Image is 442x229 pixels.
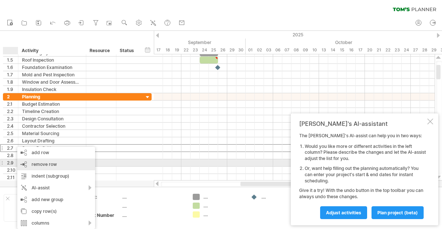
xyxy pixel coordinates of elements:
div: Roof Inspection [22,57,82,63]
div: Friday, 24 October 2025 [402,46,411,54]
div: Wednesday, 29 October 2025 [429,46,438,54]
div: 2.7 [7,145,18,152]
div: Monday, 29 September 2025 [227,46,236,54]
div: Foundation Examination [22,64,82,71]
div: .... [203,211,243,218]
div: Wednesday, 15 October 2025 [337,46,347,54]
span: Adjust activities [326,210,361,215]
div: AI-assist [17,182,95,194]
div: 2.5 [7,130,18,137]
div: Thursday, 16 October 2025 [347,46,356,54]
div: 1.6 [7,64,18,71]
div: Tuesday, 14 October 2025 [328,46,337,54]
div: 1.9 [7,86,18,93]
div: Thursday, 25 September 2025 [209,46,218,54]
div: Monday, 6 October 2025 [273,46,282,54]
div: Friday, 3 October 2025 [264,46,273,54]
div: 2.2 [7,108,18,115]
div: Monday, 13 October 2025 [319,46,328,54]
div: Tuesday, 28 October 2025 [420,46,429,54]
div: Design Consultation [22,115,82,122]
div: .... [261,194,301,200]
div: 1.8 [7,79,18,86]
div: Add your own logo [4,194,72,222]
div: Wednesday, 22 October 2025 [383,46,392,54]
div: 1.5 [7,57,18,63]
div: columns [17,217,95,229]
div: .... [203,194,243,200]
div: 2.3 [7,115,18,122]
div: Window and Door Assessment [22,79,82,86]
div: .... [122,194,184,200]
div: Monday, 27 October 2025 [411,46,420,54]
div: Status [120,47,136,54]
div: Thursday, 23 October 2025 [392,46,402,54]
div: Budget Estimation [22,101,82,108]
div: Monday, 20 October 2025 [365,46,374,54]
div: 2.9 [7,159,18,166]
div: Thursday, 18 September 2025 [163,46,172,54]
div: 2.8 [7,152,18,159]
div: Mold and Pest Inspection [22,71,82,78]
div: Project Number [80,212,121,218]
div: Tuesday, 23 September 2025 [191,46,200,54]
div: 2.6 [7,137,18,144]
div: .... [203,203,243,209]
div: 2.10 [7,167,18,174]
div: 2.4 [7,123,18,130]
div: Tuesday, 30 September 2025 [236,46,246,54]
a: Adjust activities [320,206,367,219]
div: Thursday, 9 October 2025 [301,46,310,54]
span: plan project (beta) [377,210,418,215]
div: Insulation Check [22,86,82,93]
span: remove row [32,161,57,167]
div: Wednesday, 24 September 2025 [200,46,209,54]
div: Wednesday, 17 September 2025 [154,46,163,54]
div: Resource [90,47,112,54]
div: Activity [22,47,82,54]
div: 2.1 [7,101,18,108]
div: 2.11 [7,174,18,181]
div: Scope Definition [22,145,82,152]
div: 2 [7,93,18,100]
div: Monday, 22 September 2025 [181,46,191,54]
div: indent (subgroup) [17,170,95,182]
div: .... [122,212,184,218]
li: Or, want help filling out the planning automatically? You can enter your project's start & end da... [305,166,426,184]
div: Layout Drafting [22,137,82,144]
div: Friday, 19 September 2025 [172,46,181,54]
div: Friday, 26 September 2025 [218,46,227,54]
div: add new group [17,194,95,206]
div: copy row(s) [17,206,95,217]
div: Contractor Selection [22,123,82,130]
div: Wednesday, 8 October 2025 [291,46,301,54]
div: .... [122,203,184,209]
li: Would you like more or different activities in the left column? Please describe the changes and l... [305,143,426,162]
div: Planning [22,93,82,100]
div: Material Sourcing [22,130,82,137]
div: Tuesday, 21 October 2025 [374,46,383,54]
div: Thursday, 2 October 2025 [255,46,264,54]
div: Date: [80,203,121,209]
div: add row [17,147,95,159]
div: Tuesday, 7 October 2025 [282,46,291,54]
div: Timeline Creation [22,108,82,115]
div: Friday, 10 October 2025 [310,46,319,54]
div: Friday, 17 October 2025 [356,46,365,54]
div: [PERSON_NAME]'s AI-assistant [299,120,426,127]
div: Wednesday, 1 October 2025 [246,46,255,54]
div: Project: [80,194,121,200]
div: The [PERSON_NAME]'s AI-assist can help you in two ways: Give it a try! With the undo button in th... [299,133,426,219]
div: 1.7 [7,71,18,78]
a: plan project (beta) [372,206,424,219]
